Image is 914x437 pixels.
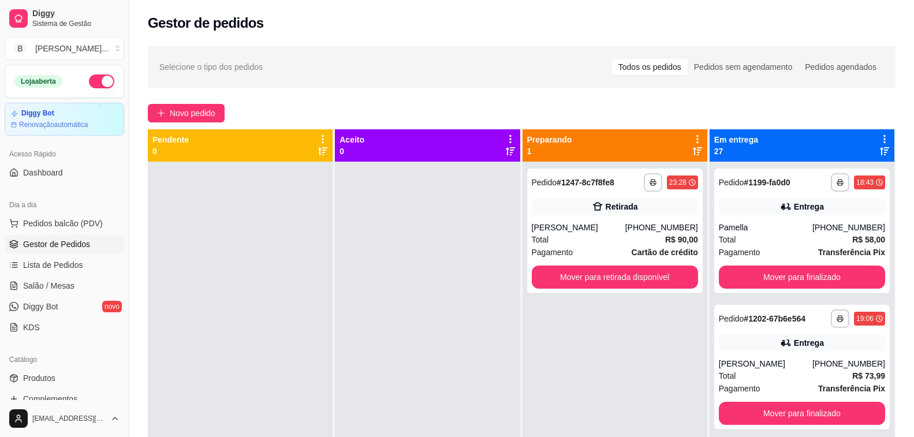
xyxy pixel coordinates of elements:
[159,61,263,73] span: Selecione o tipo dos pedidos
[557,178,614,187] strong: # 1247-8c7f8fe8
[5,297,124,316] a: Diggy Botnovo
[625,222,698,233] div: [PHONE_NUMBER]
[5,5,124,32] a: DiggySistema de Gestão
[152,145,189,157] p: 0
[5,145,124,163] div: Acesso Rápido
[5,369,124,387] a: Produtos
[719,402,885,425] button: Mover para finalizado
[527,145,572,157] p: 1
[532,178,557,187] span: Pedido
[32,9,120,19] span: Diggy
[14,43,26,54] span: B
[532,246,573,259] span: Pagamento
[5,163,124,182] a: Dashboard
[148,14,264,32] h2: Gestor de pedidos
[719,314,744,323] span: Pedido
[5,277,124,295] a: Salão / Mesas
[812,222,885,233] div: [PHONE_NUMBER]
[714,145,758,157] p: 27
[5,350,124,369] div: Catálogo
[688,59,799,75] div: Pedidos sem agendamento
[719,382,760,395] span: Pagamento
[19,120,88,129] article: Renovação automática
[719,178,744,187] span: Pedido
[852,235,885,244] strong: R$ 58,00
[612,59,688,75] div: Todos os pedidos
[532,233,549,246] span: Total
[719,222,812,233] div: Pamella
[14,75,62,88] div: Loja aberta
[719,266,885,289] button: Mover para finalizado
[23,238,90,250] span: Gestor de Pedidos
[719,233,736,246] span: Total
[21,109,54,118] article: Diggy Bot
[89,74,114,88] button: Alterar Status
[23,322,40,333] span: KDS
[856,178,874,187] div: 18:43
[665,235,698,244] strong: R$ 90,00
[744,178,790,187] strong: # 1199-fa0d0
[23,301,58,312] span: Diggy Bot
[170,107,215,119] span: Novo pedido
[32,19,120,28] span: Sistema de Gestão
[5,103,124,136] a: Diggy BotRenovaçãoautomática
[818,248,885,257] strong: Transferência Pix
[5,318,124,337] a: KDS
[744,314,805,323] strong: # 1202-67b6e564
[669,178,687,187] div: 23:28
[340,134,364,145] p: Aceito
[5,196,124,214] div: Dia a dia
[5,256,124,274] a: Lista de Pedidos
[818,384,885,393] strong: Transferência Pix
[856,314,874,323] div: 19:06
[719,246,760,259] span: Pagamento
[5,235,124,253] a: Gestor de Pedidos
[23,280,74,292] span: Salão / Mesas
[35,43,109,54] div: [PERSON_NAME] ...
[5,37,124,60] button: Select a team
[719,358,812,369] div: [PERSON_NAME]
[794,201,824,212] div: Entrega
[157,109,165,117] span: plus
[23,393,77,405] span: Complementos
[606,201,638,212] div: Retirada
[719,369,736,382] span: Total
[5,390,124,408] a: Complementos
[794,337,824,349] div: Entrega
[632,248,698,257] strong: Cartão de crédito
[32,414,106,423] span: [EMAIL_ADDRESS][DOMAIN_NAME]
[852,371,885,380] strong: R$ 73,99
[812,358,885,369] div: [PHONE_NUMBER]
[532,222,625,233] div: [PERSON_NAME]
[532,266,698,289] button: Mover para retirada disponível
[527,134,572,145] p: Preparando
[5,405,124,432] button: [EMAIL_ADDRESS][DOMAIN_NAME]
[5,214,124,233] button: Pedidos balcão (PDV)
[714,134,758,145] p: Em entrega
[152,134,189,145] p: Pendente
[23,167,63,178] span: Dashboard
[23,259,83,271] span: Lista de Pedidos
[23,372,55,384] span: Produtos
[148,104,225,122] button: Novo pedido
[23,218,103,229] span: Pedidos balcão (PDV)
[340,145,364,157] p: 0
[799,59,883,75] div: Pedidos agendados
